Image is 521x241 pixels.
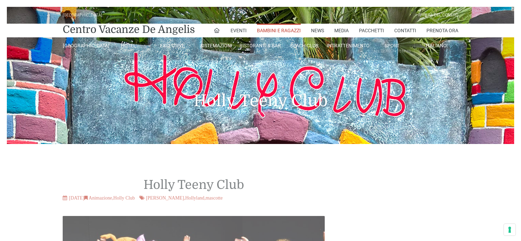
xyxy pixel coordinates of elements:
[63,178,325,192] h1: Holly Teeny Club
[426,24,458,37] a: Prenota Ora
[63,23,195,36] a: Centro Vacanze De Angelis
[504,224,516,236] button: Le tue preferenze relative al consenso per le tecnologie di tracciamento
[206,195,223,201] a: mascotte
[63,60,458,121] h1: Holly Teeny Club
[283,43,326,49] a: Beach Club
[113,195,135,201] a: Holly Club
[107,43,150,49] a: Hotel
[185,195,204,201] a: Hollyland
[63,192,223,202] div: [DATE] , , ,
[394,24,416,37] a: Contatti
[146,195,184,201] a: [PERSON_NAME]
[195,48,238,55] small: Rooms & Suites
[238,43,282,49] a: Ristoranti & Bar
[426,43,447,48] span: Italiano
[359,24,384,37] a: Pacchetti
[370,48,414,55] small: All Season Tennis
[195,43,238,55] a: SistemazioniRooms & Suites
[418,12,458,19] div: Riviera Del Conero
[326,43,370,49] a: Intrattenimento
[89,195,112,201] a: Animazione
[334,24,349,37] a: Media
[63,12,102,19] div: [GEOGRAPHIC_DATA]
[231,24,247,37] a: Eventi
[257,24,301,37] a: Bambini e Ragazzi
[63,43,107,49] a: [GEOGRAPHIC_DATA]
[151,43,195,49] a: Exclusive
[370,43,414,55] a: SportAll Season Tennis
[311,24,324,37] a: News
[414,43,458,49] a: Italiano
